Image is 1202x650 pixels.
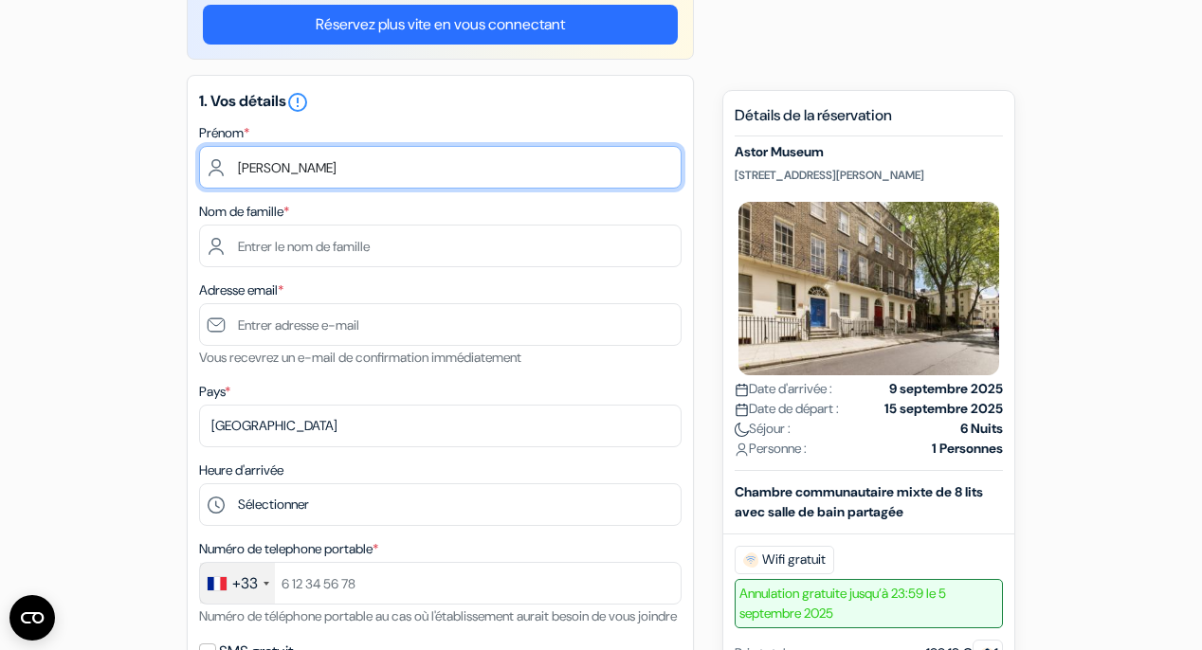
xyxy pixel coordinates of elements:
[286,91,309,114] i: error_outline
[199,460,283,480] label: Heure d'arrivée
[199,607,677,624] small: Numéro de téléphone portable au cas où l'établissement aurait besoin de vous joindre
[735,379,832,399] span: Date d'arrivée :
[735,546,834,574] span: Wifi gratuit
[199,280,283,300] label: Adresse email
[203,5,678,45] a: Réservez plus vite en vous connectant
[735,403,749,417] img: calendar.svg
[960,419,1003,439] strong: 6 Nuits
[735,423,749,437] img: moon.svg
[735,439,807,459] span: Personne :
[199,539,378,559] label: Numéro de telephone portable
[889,379,1003,399] strong: 9 septembre 2025
[743,552,758,568] img: free_wifi.svg
[199,562,682,605] input: 6 12 34 56 78
[735,106,1003,136] h5: Détails de la réservation
[199,349,521,366] small: Vous recevrez un e-mail de confirmation immédiatement
[232,572,258,595] div: +33
[735,399,839,419] span: Date de départ :
[200,563,275,604] div: France: +33
[735,442,749,457] img: user_icon.svg
[199,303,682,346] input: Entrer adresse e-mail
[735,144,1003,160] h5: Astor Museum
[735,483,983,520] b: Chambre communautaire mixte de 8 lits avec salle de bain partagée
[735,168,1003,183] p: [STREET_ADDRESS][PERSON_NAME]
[199,91,682,114] h5: 1. Vos détails
[286,91,309,111] a: error_outline
[199,382,230,402] label: Pays
[735,383,749,397] img: calendar.svg
[9,595,55,641] button: Ouvrir le widget CMP
[199,146,682,189] input: Entrez votre prénom
[932,439,1003,459] strong: 1 Personnes
[199,202,289,222] label: Nom de famille
[199,225,682,267] input: Entrer le nom de famille
[199,123,249,143] label: Prénom
[884,399,1003,419] strong: 15 septembre 2025
[735,419,791,439] span: Séjour :
[735,579,1003,628] span: Annulation gratuite jusqu’à 23:59 le 5 septembre 2025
